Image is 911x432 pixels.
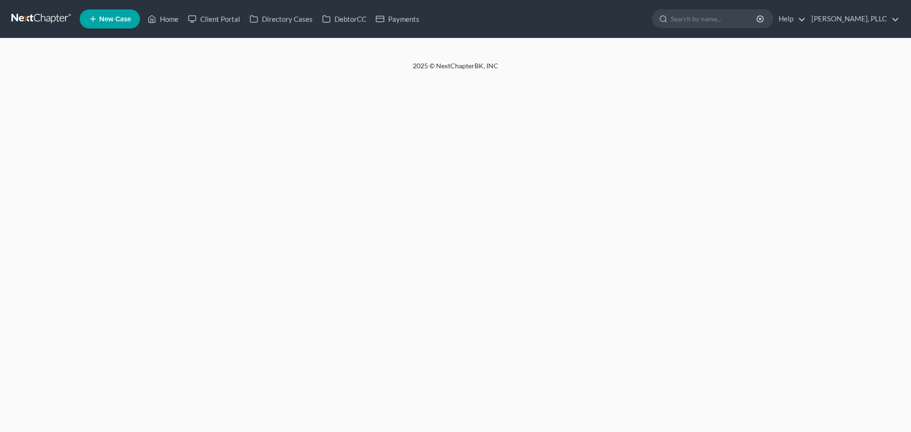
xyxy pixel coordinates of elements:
a: Home [143,10,183,28]
a: Client Portal [183,10,245,28]
a: Payments [371,10,424,28]
input: Search by name... [671,10,758,28]
a: [PERSON_NAME], PLLC [807,10,899,28]
a: Help [774,10,806,28]
a: DebtorCC [317,10,371,28]
div: 2025 © NextChapterBK, INC [185,61,726,78]
span: New Case [99,16,131,23]
a: Directory Cases [245,10,317,28]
